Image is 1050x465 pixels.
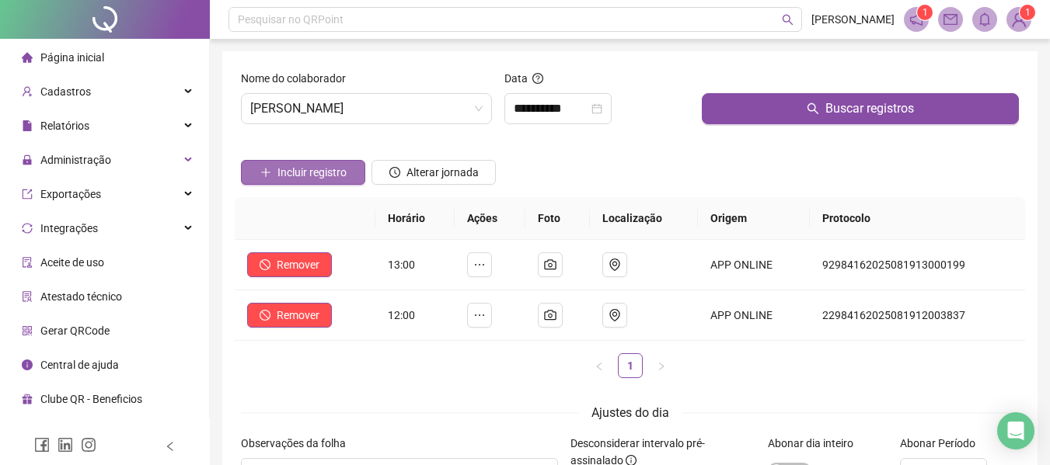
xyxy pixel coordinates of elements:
[811,11,895,28] span: [PERSON_NAME]
[22,86,33,97] span: user-add
[900,435,985,452] label: Abonar Período
[247,252,332,277] button: Remover
[997,412,1034,449] div: Open Intercom Messenger
[473,309,486,321] span: ellipsis
[40,120,89,132] span: Relatórios
[40,324,110,337] span: Gerar QRCode
[22,52,33,63] span: home
[649,353,674,378] li: Próxima página
[372,168,496,180] a: Alterar jornada
[40,85,91,98] span: Cadastros
[525,197,589,240] th: Foto
[34,437,50,453] span: facebook
[587,353,612,378] button: left
[40,359,119,371] span: Central de ajuda
[544,309,556,321] span: camera
[389,167,400,178] span: clock-circle
[978,12,992,26] span: bell
[810,290,1025,341] td: 22984162025081912003837
[1025,7,1031,18] span: 1
[544,259,556,271] span: camera
[944,12,958,26] span: mail
[241,160,365,185] button: Incluir registro
[247,303,332,328] button: Remover
[810,240,1025,290] td: 92984162025081913000199
[702,93,1019,124] button: Buscar registros
[807,102,819,115] span: search
[825,99,914,118] span: Buscar registros
[388,259,415,271] span: 13:00
[698,240,810,290] td: APP ONLINE
[22,154,33,165] span: lock
[810,197,1025,240] th: Protocolo
[22,223,33,234] span: sync
[277,307,319,324] span: Remover
[595,362,604,371] span: left
[591,405,669,420] span: Ajustes do dia
[698,290,810,341] td: APP ONLINE
[782,14,794,26] span: search
[22,120,33,131] span: file
[455,197,525,240] th: Ações
[1020,5,1035,20] sup: Atualize o seu contato no menu Meus Dados
[657,362,666,371] span: right
[165,441,176,452] span: left
[22,291,33,302] span: solution
[698,197,810,240] th: Origem
[58,437,73,453] span: linkedin
[768,435,863,452] label: Abonar dia inteiro
[40,393,142,405] span: Clube QR - Beneficios
[609,309,621,321] span: environment
[22,189,33,200] span: export
[504,72,528,85] span: Data
[241,435,356,452] label: Observações da folha
[40,290,122,303] span: Atestado técnico
[909,12,923,26] span: notification
[473,259,486,271] span: ellipsis
[277,256,319,273] span: Remover
[923,7,928,18] span: 1
[241,70,356,87] label: Nome do colaborador
[40,222,98,234] span: Integrações
[260,259,270,270] span: stop
[40,51,104,64] span: Página inicial
[277,164,347,181] span: Incluir registro
[618,353,643,378] li: 1
[260,310,270,321] span: stop
[532,73,543,84] span: question-circle
[1007,8,1031,31] img: 89309
[406,164,479,181] span: Alterar jornada
[260,167,271,178] span: plus
[590,197,699,240] th: Localização
[22,359,33,370] span: info-circle
[22,394,33,404] span: gift
[388,309,415,321] span: 12:00
[40,154,111,166] span: Administração
[917,5,933,20] sup: 1
[587,353,612,378] li: Página anterior
[250,94,483,123] span: MATHEUS HENRIK LOURENCO MUNIZ
[40,188,101,200] span: Exportações
[22,257,33,268] span: audit
[375,197,455,240] th: Horário
[649,353,674,378] button: right
[372,160,496,185] button: Alterar jornada
[609,259,621,271] span: environment
[619,354,642,377] a: 1
[81,437,96,453] span: instagram
[22,325,33,336] span: qrcode
[40,256,104,269] span: Aceite de uso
